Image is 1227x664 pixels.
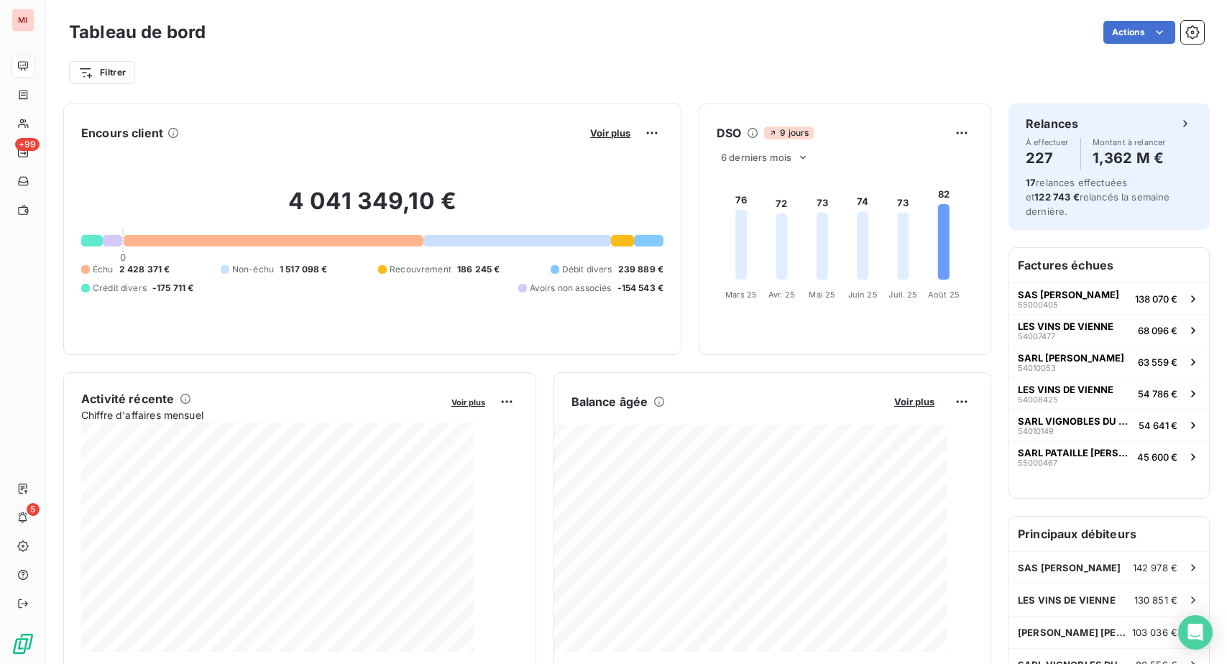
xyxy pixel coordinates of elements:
button: LES VINS DE VIENNE5400747768 096 € [1009,314,1209,346]
span: Non-échu [232,263,274,276]
span: relances effectuées et relancés la semaine dernière. [1026,177,1170,217]
a: +99 [12,141,34,164]
span: 2 428 371 € [119,263,170,276]
span: 63 559 € [1138,356,1177,368]
h2: 4 041 349,10 € [81,187,663,230]
span: 142 978 € [1133,562,1177,573]
span: 68 096 € [1138,325,1177,336]
tspan: Avr. 25 [768,290,795,300]
h6: Balance âgée [571,393,648,410]
span: 239 889 € [618,263,663,276]
h4: 1,362 M € [1093,147,1166,170]
span: SARL VIGNOBLES DU MONTEILLET [1018,415,1133,427]
span: SARL PATAILLE [PERSON_NAME] [1018,447,1131,458]
span: Voir plus [451,397,485,407]
span: SARL [PERSON_NAME] [1018,352,1124,364]
span: À effectuer [1026,138,1069,147]
h6: Encours client [81,124,163,142]
span: 130 851 € [1134,594,1177,606]
tspan: Juin 25 [848,290,878,300]
span: Montant à relancer [1093,138,1166,147]
h6: Relances [1026,115,1078,132]
span: 9 jours [764,126,813,139]
tspan: Août 25 [928,290,960,300]
span: SAS [PERSON_NAME] [1018,289,1119,300]
span: -154 543 € [617,282,664,295]
span: LES VINS DE VIENNE [1018,321,1113,332]
span: 54 786 € [1138,388,1177,400]
span: 54007477 [1018,332,1055,341]
span: 1 517 098 € [280,263,328,276]
button: SARL PATAILLE [PERSON_NAME]5500046745 600 € [1009,441,1209,472]
span: 54008425 [1018,395,1058,404]
h6: DSO [717,124,741,142]
button: LES VINS DE VIENNE5400842554 786 € [1009,377,1209,409]
span: LES VINS DE VIENNE [1018,384,1113,395]
span: [PERSON_NAME] [PERSON_NAME] [1018,627,1132,638]
span: 54 641 € [1139,420,1177,431]
h6: Activité récente [81,390,174,407]
span: 55000467 [1018,458,1057,467]
h3: Tableau de bord [69,19,206,45]
span: -175 711 € [152,282,194,295]
span: +99 [15,138,40,151]
button: Voir plus [890,395,939,408]
h4: 227 [1026,147,1069,170]
span: 122 743 € [1034,191,1079,203]
span: 6 derniers mois [721,152,791,163]
span: 54010053 [1018,364,1056,372]
h6: Principaux débiteurs [1009,517,1209,551]
tspan: Mars 25 [725,290,757,300]
button: Filtrer [69,61,135,84]
h6: Factures échues [1009,248,1209,282]
tspan: Mai 25 [809,290,835,300]
span: Avoirs non associés [530,282,612,295]
span: Débit divers [562,263,612,276]
span: Recouvrement [390,263,451,276]
span: 138 070 € [1135,293,1177,305]
span: LES VINS DE VIENNE [1018,594,1116,606]
img: Logo LeanPay [12,632,35,655]
button: Voir plus [447,395,490,408]
span: 186 245 € [457,263,500,276]
button: SARL [PERSON_NAME]5401005363 559 € [1009,346,1209,377]
button: SARL VIGNOBLES DU MONTEILLET5401014954 641 € [1009,409,1209,441]
span: 54010149 [1018,427,1054,435]
tspan: Juil. 25 [888,290,917,300]
div: Open Intercom Messenger [1178,615,1213,650]
span: 45 600 € [1137,451,1177,463]
button: Actions [1103,21,1175,44]
span: Voir plus [590,127,630,139]
div: MI [12,9,35,32]
span: SAS [PERSON_NAME] [1018,562,1121,573]
span: 5 [27,503,40,516]
span: 103 036 € [1132,627,1177,638]
span: 17 [1026,177,1036,188]
button: Voir plus [586,126,635,139]
span: 0 [120,252,126,263]
span: Chiffre d'affaires mensuel [81,407,441,423]
span: Voir plus [894,396,934,407]
span: Échu [93,263,114,276]
span: 55000405 [1018,300,1058,309]
span: Crédit divers [93,282,147,295]
button: SAS [PERSON_NAME]55000405138 070 € [1009,282,1209,314]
